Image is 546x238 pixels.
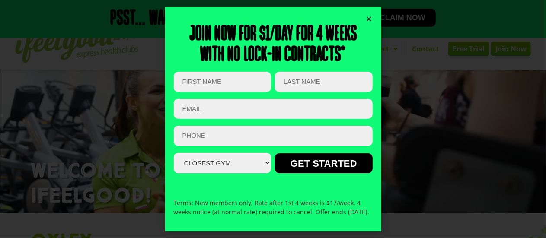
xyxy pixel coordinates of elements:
input: LAST NAME [275,72,372,92]
p: Terms: New members only, Rate after 1st 4 weeks is $17/week. 4 weeks notice (at normal rate) requ... [174,198,373,216]
a: Close [366,16,373,22]
h2: Join now for $1/day for 4 weeks With no lock-in contracts* [174,24,373,66]
input: FIRST NAME [174,72,271,92]
input: PHONE [174,126,373,146]
input: GET STARTED [275,153,372,173]
input: Email [174,99,373,119]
